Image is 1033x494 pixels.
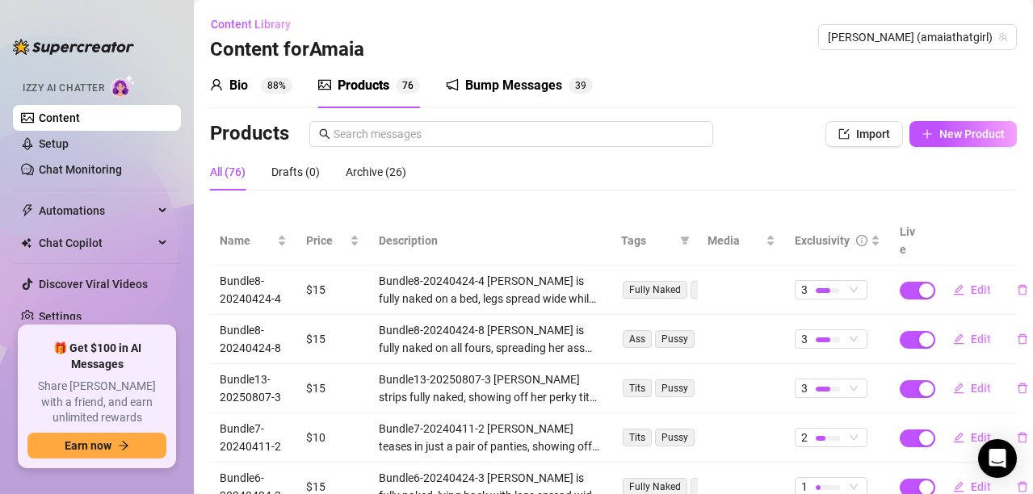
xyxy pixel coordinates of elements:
div: Exclusivity [795,232,850,249]
button: Edit [940,326,1004,352]
td: $15 [296,266,369,315]
h3: Products [210,121,289,147]
img: Chat Copilot [21,237,31,249]
span: info-circle [856,235,867,246]
span: delete [1017,481,1028,492]
th: Tags [611,216,698,266]
button: Edit [940,277,1004,303]
sup: 88% [261,77,292,94]
span: import [838,128,850,140]
span: Dildo [691,281,726,299]
span: arrow-right [118,440,129,451]
button: Edit [940,375,1004,401]
td: Bundle8-20240424-4 [210,266,296,315]
span: edit [953,284,964,295]
span: Edit [971,431,991,444]
td: $15 [296,364,369,413]
button: Import [825,121,903,147]
span: edit [953,432,964,443]
span: 2 [801,429,808,446]
span: Pussy [655,429,695,446]
span: New Product [939,128,1005,140]
span: 3 [801,330,808,348]
th: Live [890,216,930,266]
span: Tags [621,232,674,249]
span: 3 [575,80,581,91]
span: thunderbolt [21,204,34,217]
td: Bundle7-20240411-2 [210,413,296,463]
img: logo-BBDzfeDw.svg [13,39,134,55]
div: Bio [229,76,248,95]
h3: Content for Amaia [210,37,364,63]
button: Edit [940,425,1004,450]
a: Content [39,111,80,124]
span: Edit [971,480,991,493]
td: Bundle8-20240424-8 [210,315,296,364]
span: picture [318,78,331,91]
span: Media [708,232,762,249]
span: edit [953,383,964,394]
input: Search messages [334,125,703,143]
span: Earn now [65,439,111,452]
span: Automations [39,198,153,224]
span: 9 [581,80,586,91]
td: $15 [296,315,369,364]
span: plus [922,128,933,140]
th: Price [296,216,369,266]
span: Tits [623,429,652,446]
span: 3 [801,379,808,397]
span: search [319,128,330,140]
span: user [210,78,223,91]
a: Settings [39,310,82,323]
div: Bundle8-20240424-4 [PERSON_NAME] is fully naked on a bed, legs spread wide while she strokes a la... [379,272,602,308]
span: filter [680,236,690,245]
span: Chat Copilot [39,230,153,256]
td: $10 [296,413,369,463]
div: Bundle13-20250807-3 [PERSON_NAME] strips fully naked, showing off her perky tits and smooth pussy... [379,370,602,406]
button: Earn nowarrow-right [27,433,166,458]
span: 7 [402,80,408,91]
div: Bump Messages [465,76,562,95]
a: Setup [39,137,69,150]
span: delete [1017,284,1028,295]
a: Chat Monitoring [39,163,122,176]
th: Description [369,216,611,266]
span: edit [953,333,964,345]
span: Fully Naked [623,281,687,299]
span: Amaia (amaiathatgirl) [828,25,1007,49]
span: Edit [971,333,991,345]
span: Edit [971,382,991,395]
button: Content Library [210,11,304,37]
span: notification [446,78,459,91]
span: Share [PERSON_NAME] with a friend, and earn unlimited rewards [27,379,166,426]
span: Pussy [655,330,695,348]
span: team [998,32,1008,42]
span: Pussy [655,379,695,397]
span: Import [856,128,890,140]
span: edit [953,481,964,492]
span: Content Library [211,18,291,31]
button: New Product [909,121,1017,147]
sup: 76 [396,77,420,94]
a: Discover Viral Videos [39,278,148,291]
span: filter [677,228,693,253]
div: Open Intercom Messenger [978,439,1017,478]
td: Bundle13-20250807-3 [210,364,296,413]
div: Archive (26) [346,163,406,181]
span: Ass [623,330,652,348]
span: Tits [623,379,652,397]
img: AI Chatter [111,74,136,98]
sup: 39 [569,77,593,94]
span: delete [1017,383,1028,394]
span: 6 [408,80,414,91]
div: Drafts (0) [271,163,320,181]
div: Bundle8-20240424-8 [PERSON_NAME] is fully naked on all fours, spreading her ass wide with her fin... [379,321,602,357]
th: Media [698,216,784,266]
span: 🎁 Get $100 in AI Messages [27,341,166,372]
div: Products [338,76,389,95]
th: Name [210,216,296,266]
span: Name [220,232,274,249]
span: Price [306,232,346,249]
span: Edit [971,283,991,296]
span: delete [1017,333,1028,345]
